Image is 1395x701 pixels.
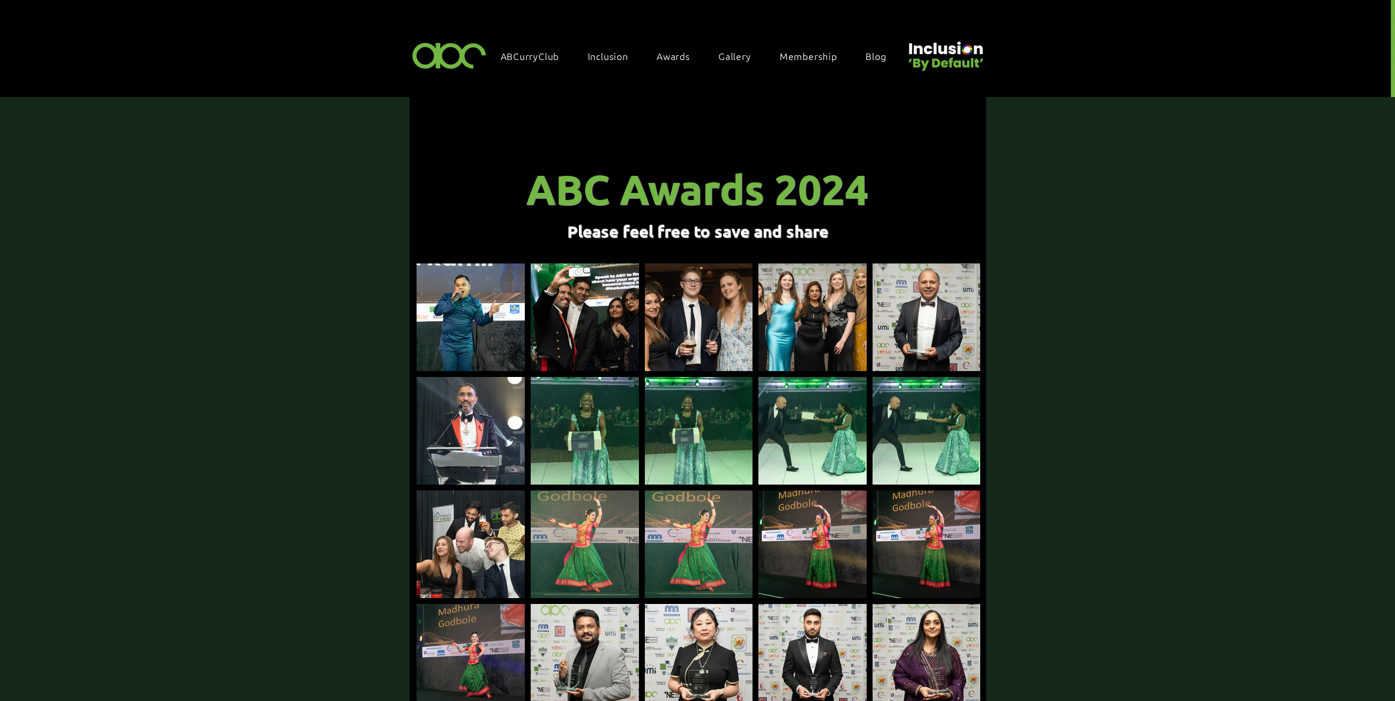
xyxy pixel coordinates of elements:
[501,49,560,62] span: ABCurryClub
[567,221,828,241] span: Please feel free to save and share
[495,44,577,68] a: ABCurryClub
[713,44,769,68] a: Gallery
[718,49,751,62] span: Gallery
[651,44,708,68] div: Awards
[904,32,986,72] img: Untitled design (22).png
[409,38,490,72] img: ABC-Logo-Blank-Background-01-01-2.png
[865,49,886,62] span: Blog
[582,44,646,68] div: Inclusion
[526,163,868,214] span: ABC Awards 2024
[780,49,837,62] span: Membership
[774,44,855,68] a: Membership
[588,49,628,62] span: Inclusion
[495,44,904,68] nav: Site
[657,49,690,62] span: Awards
[860,44,904,68] a: Blog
